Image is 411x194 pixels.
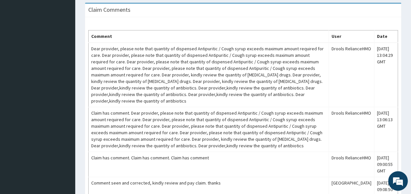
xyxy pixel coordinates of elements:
td: Dear provider, please note that quantity of dispensed Antipuritic / Cough syrup exceeds maximum a... [89,42,329,107]
td: Claim has comment. Dear provider, please note that quantity of dispensed Antipuritic / Cough syru... [89,107,329,152]
td: Claim has comment. Claim has comment. Claim has comment [89,152,329,177]
th: Comment [89,30,329,43]
td: [DATE] 09:00:55 GMT [374,152,398,177]
td: Drools RelianceHMO [329,107,374,152]
th: Date [374,30,398,43]
td: [DATE] 13:06:13 GMT [374,107,398,152]
th: User [329,30,374,43]
td: Drools RelianceHMO [329,152,374,177]
h3: Claim Comments [88,7,130,13]
td: Drools RelianceHMO [329,42,374,107]
td: [DATE] 13:04:29 GMT [374,42,398,107]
